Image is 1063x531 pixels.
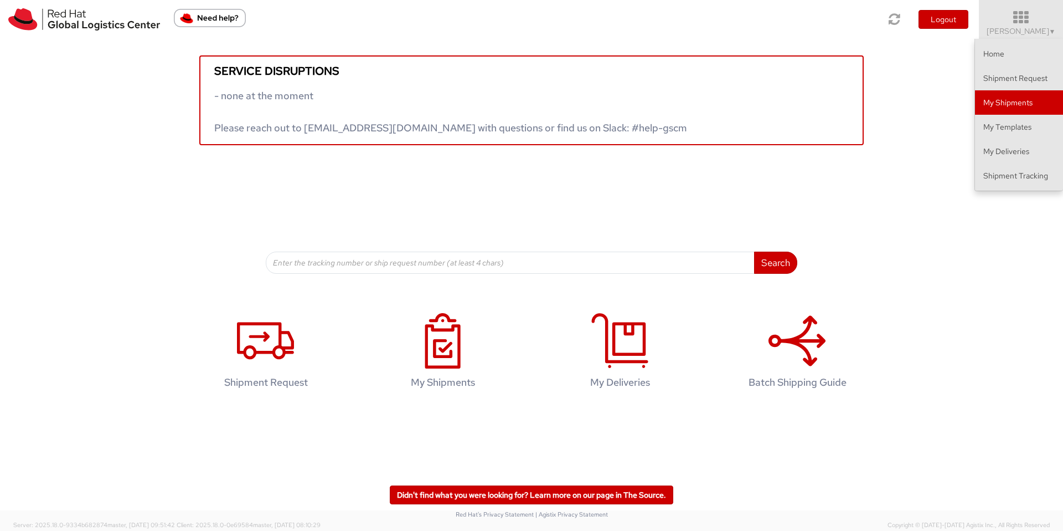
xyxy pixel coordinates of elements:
button: Search [754,252,797,274]
a: Service disruptions - none at the moment Please reach out to [EMAIL_ADDRESS][DOMAIN_NAME] with qu... [199,55,864,145]
a: | Agistix Privacy Statement [535,510,608,518]
a: Shipment Request [975,66,1063,90]
button: Need help? [174,9,246,27]
a: Red Hat's Privacy Statement [456,510,534,518]
span: ▼ [1049,27,1056,36]
h4: My Deliveries [549,377,692,388]
a: My Deliveries [975,139,1063,164]
span: Copyright © [DATE]-[DATE] Agistix Inc., All Rights Reserved [887,521,1050,530]
a: Shipment Tracking [975,164,1063,188]
button: Logout [918,10,968,29]
a: Didn't find what you were looking for? Learn more on our page in The Source. [390,486,673,504]
a: Batch Shipping Guide [714,302,880,405]
a: My Shipments [360,302,526,405]
h5: Service disruptions [214,65,849,77]
span: - none at the moment Please reach out to [EMAIL_ADDRESS][DOMAIN_NAME] with questions or find us o... [214,89,687,134]
a: My Templates [975,115,1063,139]
a: My Deliveries [537,302,703,405]
h4: My Shipments [371,377,514,388]
span: master, [DATE] 08:10:29 [253,521,321,529]
span: [PERSON_NAME] [987,26,1056,36]
span: Server: 2025.18.0-9334b682874 [13,521,175,529]
span: Client: 2025.18.0-0e69584 [177,521,321,529]
a: My Shipments [975,90,1063,115]
input: Enter the tracking number or ship request number (at least 4 chars) [266,252,755,274]
h4: Shipment Request [194,377,337,388]
a: Home [975,42,1063,66]
span: master, [DATE] 09:51:42 [107,521,175,529]
img: rh-logistics-00dfa346123c4ec078e1.svg [8,8,160,30]
a: Shipment Request [183,302,349,405]
h4: Batch Shipping Guide [726,377,869,388]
